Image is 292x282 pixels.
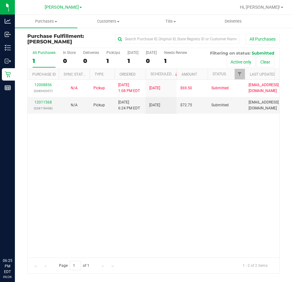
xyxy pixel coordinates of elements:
div: In Store [63,51,76,55]
div: 1 [33,57,56,64]
iframe: Resource center unread badge [18,231,26,239]
div: All Purchases [33,51,56,55]
span: Filtering on status: [210,51,250,55]
span: Tills [140,19,202,24]
span: Submitted [252,51,274,55]
button: All Purchases [245,34,280,44]
a: Scheduled [150,72,179,76]
span: Submitted [211,102,229,108]
inline-svg: Outbound [5,58,11,64]
span: [DATE] [149,85,160,91]
inline-svg: Retail [5,71,11,77]
div: [DATE] [128,51,138,55]
span: Purchases [15,19,77,24]
span: Not Applicable [71,103,78,107]
div: Needs Review [164,51,187,55]
a: Filter [235,69,245,79]
div: 0 [146,57,157,64]
a: Last Updated By [250,72,281,77]
a: 12011568 [34,100,52,104]
span: Hi, [PERSON_NAME]! [240,5,280,10]
a: 12008856 [34,83,52,87]
inline-svg: Analytics [5,18,11,24]
p: (328178438) [31,105,55,111]
div: 1 [128,57,138,64]
span: [DATE] 1:08 PM EDT [118,82,140,94]
a: Type [95,72,104,77]
a: Tills [140,15,202,28]
inline-svg: Inbound [5,31,11,37]
iframe: Resource center [6,232,25,251]
p: 06:25 PM EDT [3,258,12,275]
a: Amount [182,72,197,77]
button: N/A [71,85,78,91]
span: [PERSON_NAME] [27,39,72,45]
span: Customers [78,19,139,24]
p: (328042957) [31,88,55,94]
span: [DATE] [149,102,160,108]
span: [DATE] 6:24 PM EDT [118,99,140,111]
input: Search Purchase ID, Original ID, State Registry ID or Customer Name... [115,34,239,44]
a: Status [213,72,226,76]
div: [DATE] [146,51,157,55]
span: Page of 1 [54,261,95,271]
a: Customers [77,15,140,28]
span: 1 - 2 of 2 items [238,261,272,270]
p: 09/26 [3,275,12,279]
a: Purchases [15,15,77,28]
button: Clear [256,57,274,67]
a: Sync Status [64,72,88,77]
input: 1 [70,261,81,271]
div: 1 [106,57,120,64]
a: Purchase ID [32,72,56,77]
span: Not Applicable [71,86,78,90]
div: 0 [83,57,99,64]
button: Active only [227,57,255,67]
span: [PERSON_NAME] [45,5,79,10]
span: Pickup [93,102,105,108]
inline-svg: Reports [5,85,11,91]
button: N/A [71,102,78,108]
span: Submitted [211,85,229,91]
span: $72.75 [180,102,192,108]
div: PickUps [106,51,120,55]
div: Deliveries [83,51,99,55]
a: Ordered [119,72,136,77]
inline-svg: Inventory [5,45,11,51]
a: Deliveries [202,15,264,28]
h3: Purchase Fulfillment: [27,33,111,44]
span: Deliveries [216,19,250,24]
div: 0 [63,57,76,64]
span: $69.50 [180,85,192,91]
div: 1 [164,57,187,64]
span: Pickup [93,85,105,91]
